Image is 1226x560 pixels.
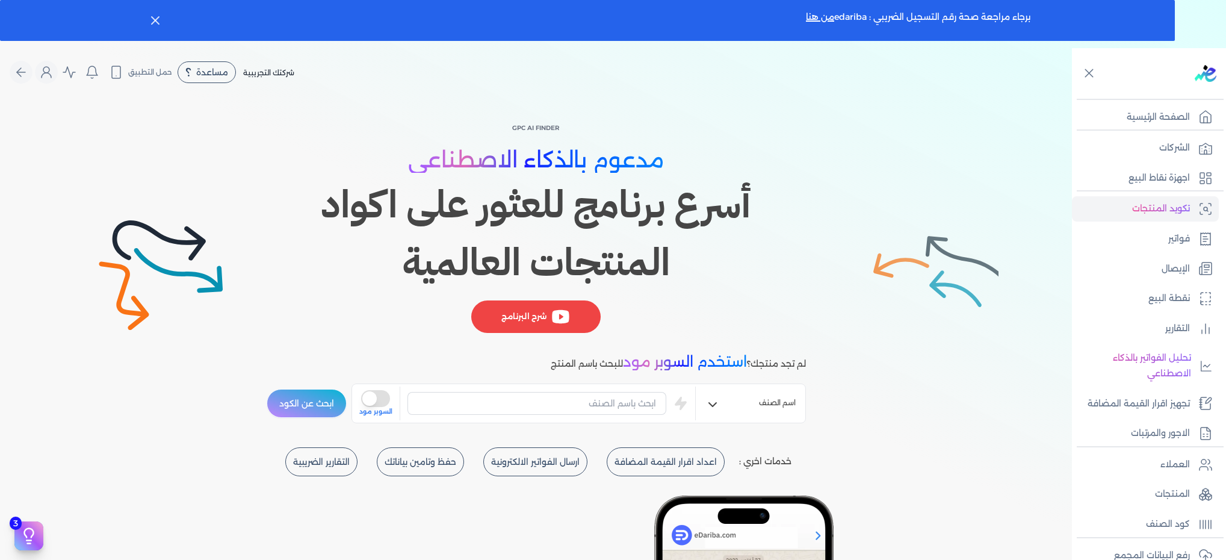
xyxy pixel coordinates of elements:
[14,521,43,550] button: 3
[1072,286,1219,311] a: نقطة البيع
[1162,261,1190,277] p: الإيصال
[471,300,601,333] div: شرح البرنامج
[1128,170,1190,186] p: اجهزة نقاط البيع
[1160,457,1190,473] p: العملاء
[1195,65,1216,82] img: logo
[551,354,806,372] p: لم تجد منتجك؟ للبحث باسم المنتج
[1072,226,1219,252] a: فواتير
[106,62,175,82] button: حمل التطبيق
[1088,396,1190,412] p: تجهيز اقرار القيمة المضافة
[243,68,294,77] span: شركتك التجريبية
[267,389,347,418] button: ابحث عن الكود
[806,10,1030,31] p: برجاء مراجعة صحة رقم التسجيل الضريبي : edariba
[759,397,796,412] span: اسم الصنف
[285,447,358,476] button: التقارير الضريبية
[1072,196,1219,222] a: تكويد المنتجات
[806,11,834,22] a: من هنا
[696,393,805,417] button: اسم الصنف
[377,447,464,476] button: حفظ وتامين بياناتك
[483,447,587,476] button: ارسال الفواتير الالكترونية
[408,146,664,173] span: مدعوم بالذكاء الاصطناعي
[359,407,392,417] span: السوبر مود
[1072,512,1219,537] a: كود الصنف
[196,68,228,76] span: مساعدة
[1072,482,1219,507] a: المنتجات
[1072,391,1219,417] a: تجهيز اقرار القيمة المضافة
[1155,487,1190,502] p: المنتجات
[1165,321,1190,337] p: التقارير
[1072,135,1219,161] a: الشركات
[407,392,667,415] input: ابحث باسم الصنف
[128,67,172,78] span: حمل التطبيق
[1127,110,1190,125] p: الصفحة الرئيسية
[1131,426,1190,441] p: الاجور والمرتبات
[1168,231,1190,247] p: فواتير
[623,353,747,370] span: استخدم السوبر مود
[1078,350,1191,381] p: تحليل الفواتير بالذكاء الاصطناعي
[267,120,806,136] p: GPC AI Finder
[1072,452,1219,478] a: العملاء
[1072,257,1219,282] a: الإيصال
[1072,105,1219,130] a: الصفحة الرئيسية
[1072,346,1219,386] a: تحليل الفواتير بالذكاء الاصطناعي
[10,517,22,530] span: 3
[1159,140,1190,156] p: الشركات
[178,61,236,83] div: مساعدة
[267,176,806,291] h1: أسرع برنامج للعثور على اكواد المنتجات العالمية
[739,454,791,470] p: خدمات اخري :
[1072,316,1219,341] a: التقارير
[607,447,725,476] button: اعداد اقرار القيمة المضافة
[1148,291,1190,306] p: نقطة البيع
[1072,421,1219,446] a: الاجور والمرتبات
[1072,166,1219,191] a: اجهزة نقاط البيع
[1146,517,1190,532] p: كود الصنف
[1132,201,1190,217] p: تكويد المنتجات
